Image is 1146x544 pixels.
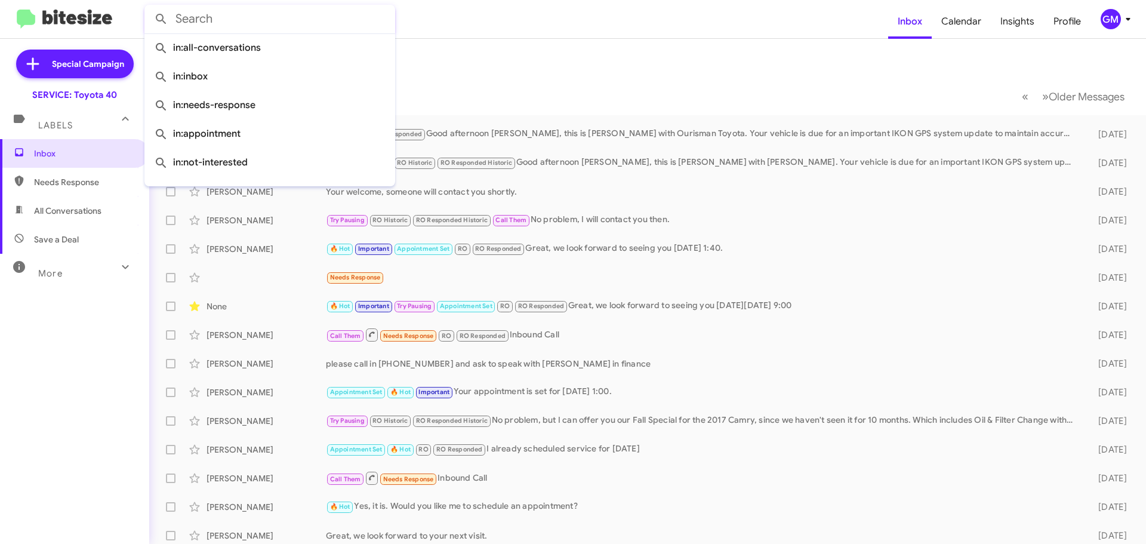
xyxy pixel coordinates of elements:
[16,50,134,78] a: Special Campaign
[207,472,326,484] div: [PERSON_NAME]
[207,186,326,198] div: [PERSON_NAME]
[1042,89,1049,104] span: »
[330,445,383,453] span: Appointment Set
[888,4,932,39] span: Inbox
[383,475,434,483] span: Needs Response
[326,186,1079,198] div: Your welcome, someone will contact you shortly.
[154,148,386,177] span: in:not-interested
[326,213,1079,227] div: No problem, I will contact you then.
[38,120,73,131] span: Labels
[397,302,432,310] span: Try Pausing
[460,332,506,340] span: RO Responded
[326,414,1079,428] div: No problem, but I can offer you our Fall Special for the 2017 Camry, since we haven't seen it for...
[1035,84,1132,109] button: Next
[495,216,526,224] span: Call Them
[207,243,326,255] div: [PERSON_NAME]
[372,216,408,224] span: RO Historic
[326,156,1079,170] div: Good afternoon [PERSON_NAME], this is [PERSON_NAME] with [PERSON_NAME]. Your vehicle is due for a...
[1079,186,1136,198] div: [DATE]
[1079,358,1136,370] div: [DATE]
[330,388,383,396] span: Appointment Set
[326,358,1079,370] div: please call in [PHONE_NUMBER] and ask to speak with [PERSON_NAME] in finance
[1044,4,1090,39] a: Profile
[330,417,365,425] span: Try Pausing
[34,205,101,217] span: All Conversations
[1079,329,1136,341] div: [DATE]
[154,91,386,119] span: in:needs-response
[458,245,467,253] span: RO
[932,4,991,39] a: Calendar
[416,216,488,224] span: RO Responded Historic
[330,216,365,224] span: Try Pausing
[440,302,492,310] span: Appointment Set
[1090,9,1133,29] button: GM
[442,332,451,340] span: RO
[330,503,350,511] span: 🔥 Hot
[326,299,1079,313] div: Great, we look forward to seeing you [DATE][DATE] 9:00
[154,62,386,91] span: in:inbox
[358,302,389,310] span: Important
[326,385,1079,399] div: Your appointment is set for [DATE] 1:00.
[34,233,79,245] span: Save a Deal
[1015,84,1132,109] nav: Page navigation example
[397,159,432,167] span: RO Historic
[1079,128,1136,140] div: [DATE]
[34,176,135,188] span: Needs Response
[207,300,326,312] div: None
[207,358,326,370] div: [PERSON_NAME]
[416,417,488,425] span: RO Responded Historic
[330,475,361,483] span: Call Them
[1079,444,1136,456] div: [DATE]
[326,242,1079,256] div: Great, we look forward to seeing you [DATE] 1:40.
[326,530,1079,542] div: Great, we look forward to your next visit.
[330,245,350,253] span: 🔥 Hot
[440,159,512,167] span: RO Responded Historic
[326,327,1079,342] div: Inbound Call
[1101,9,1121,29] div: GM
[326,471,1079,485] div: Inbound Call
[436,445,482,453] span: RO Responded
[383,332,434,340] span: Needs Response
[207,415,326,427] div: [PERSON_NAME]
[330,302,350,310] span: 🔥 Hot
[326,500,1079,514] div: Yes, it is. Would you like me to schedule an appointment?
[330,332,361,340] span: Call Them
[154,33,386,62] span: in:all-conversations
[518,302,564,310] span: RO Responded
[358,245,389,253] span: Important
[52,58,124,70] span: Special Campaign
[207,329,326,341] div: [PERSON_NAME]
[38,268,63,279] span: More
[390,388,411,396] span: 🔥 Hot
[1079,272,1136,284] div: [DATE]
[1079,214,1136,226] div: [DATE]
[330,273,381,281] span: Needs Response
[991,4,1044,39] a: Insights
[1079,243,1136,255] div: [DATE]
[207,214,326,226] div: [PERSON_NAME]
[1015,84,1036,109] button: Previous
[326,442,1079,456] div: I already scheduled service for [DATE]
[32,89,117,101] div: SERVICE: Toyota 40
[1079,530,1136,542] div: [DATE]
[1079,300,1136,312] div: [DATE]
[475,245,521,253] span: RO Responded
[144,5,395,33] input: Search
[154,119,386,148] span: in:appointment
[1079,157,1136,169] div: [DATE]
[1079,501,1136,513] div: [DATE]
[34,147,135,159] span: Inbox
[207,530,326,542] div: [PERSON_NAME]
[1049,90,1125,103] span: Older Messages
[1022,89,1028,104] span: «
[207,386,326,398] div: [PERSON_NAME]
[207,444,326,456] div: [PERSON_NAME]
[500,302,510,310] span: RO
[390,445,411,453] span: 🔥 Hot
[1079,386,1136,398] div: [DATE]
[326,127,1079,141] div: Good afternoon [PERSON_NAME], this is [PERSON_NAME] with Ourisman Toyota. Your vehicle is due for...
[418,388,449,396] span: Important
